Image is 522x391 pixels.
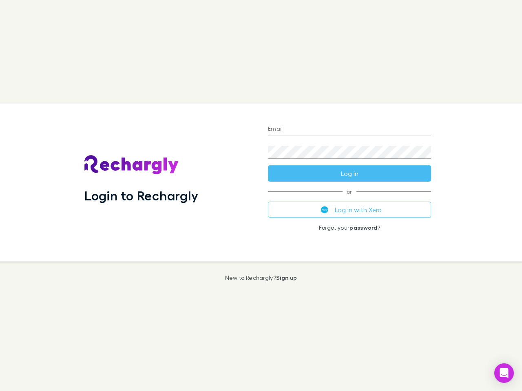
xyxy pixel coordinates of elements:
a: password [349,224,377,231]
a: Sign up [276,274,297,281]
img: Rechargly's Logo [84,155,179,175]
button: Log in [268,165,431,182]
img: Xero's logo [321,206,328,213]
p: New to Rechargly? [225,275,297,281]
p: Forgot your ? [268,224,431,231]
h1: Login to Rechargly [84,188,198,203]
button: Log in with Xero [268,202,431,218]
div: Open Intercom Messenger [494,363,514,383]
